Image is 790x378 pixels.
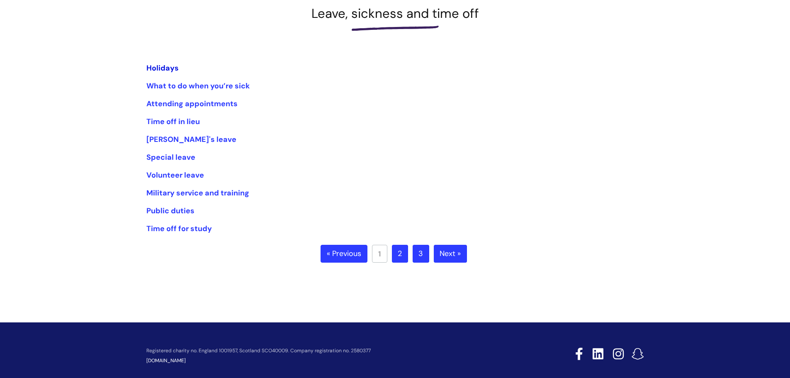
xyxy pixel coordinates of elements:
a: Attending appointments [146,99,238,109]
a: Time off in lieu [146,117,200,127]
a: Holidays [146,63,179,73]
a: 1 [372,245,387,263]
a: Volunteer leave [146,170,204,180]
a: « Previous [321,245,367,263]
p: Registered charity no. England 1001957, Scotland SCO40009. Company registration no. 2580377 [146,348,516,354]
a: Time off for study [146,224,212,234]
a: What to do when you’re sick [146,81,250,91]
a: Next » [434,245,467,263]
a: [PERSON_NAME]'s leave [146,134,236,144]
a: Public duties [146,206,194,216]
a: 2 [392,245,408,263]
a: Special leave [146,152,195,162]
a: Military service and training [146,188,249,198]
h1: Leave, sickness and time off [146,6,644,21]
a: [DOMAIN_NAME] [146,357,186,364]
a: 3 [413,245,429,263]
